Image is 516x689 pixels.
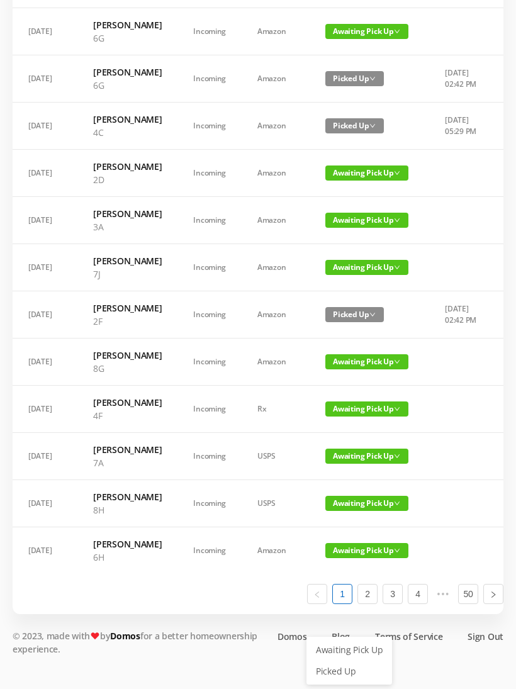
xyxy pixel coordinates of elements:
span: Awaiting Pick Up [325,260,408,275]
a: Awaiting Pick Up [308,640,390,660]
td: USPS [242,433,310,480]
span: Picked Up [325,118,384,133]
h6: [PERSON_NAME] [93,443,162,456]
td: [DATE] [13,197,77,244]
span: ••• [433,584,453,604]
td: Incoming [177,55,242,103]
td: Incoming [177,8,242,55]
i: icon: down [369,123,376,129]
td: Rx [242,386,310,433]
h6: [PERSON_NAME] [93,349,162,362]
li: 1 [332,584,352,604]
span: Awaiting Pick Up [325,213,408,228]
a: Sign Out [468,630,503,643]
td: Incoming [177,386,242,433]
td: [DATE] [13,150,77,197]
i: icon: left [313,591,321,598]
p: 4C [93,126,162,139]
a: Blog [332,630,350,643]
h6: [PERSON_NAME] [93,490,162,503]
td: Amazon [242,244,310,291]
td: [DATE] [13,8,77,55]
td: Incoming [177,291,242,339]
li: 50 [458,584,478,604]
i: icon: right [490,591,497,598]
td: Amazon [242,291,310,339]
i: icon: down [369,311,376,318]
i: icon: down [394,500,400,507]
h6: [PERSON_NAME] [93,254,162,267]
a: 3 [383,585,402,603]
a: 1 [333,585,352,603]
p: 6H [93,551,162,564]
p: 8H [93,503,162,517]
span: Awaiting Pick Up [325,543,408,558]
h6: [PERSON_NAME] [93,537,162,551]
a: Domos [110,630,140,642]
span: Picked Up [325,71,384,86]
a: Domos [278,630,307,643]
span: Awaiting Pick Up [325,496,408,511]
p: 2F [93,315,162,328]
td: Incoming [177,150,242,197]
td: Amazon [242,339,310,386]
p: 7J [93,267,162,281]
td: Amazon [242,197,310,244]
li: 2 [357,584,378,604]
span: Awaiting Pick Up [325,401,408,417]
td: Amazon [242,55,310,103]
i: icon: down [394,453,400,459]
span: Picked Up [325,307,384,322]
td: [DATE] [13,244,77,291]
p: © 2023, made with by for a better homeownership experience. [13,629,264,656]
i: icon: down [394,406,400,412]
td: [DATE] [13,386,77,433]
h6: [PERSON_NAME] [93,301,162,315]
h6: [PERSON_NAME] [93,18,162,31]
li: 3 [383,584,403,604]
i: icon: down [394,217,400,223]
td: [DATE] [13,291,77,339]
td: [DATE] [13,527,77,574]
p: 8G [93,362,162,375]
td: Incoming [177,197,242,244]
td: USPS [242,480,310,527]
td: [DATE] [13,433,77,480]
i: icon: down [394,547,400,554]
td: [DATE] 05:29 PM [429,103,495,150]
h6: [PERSON_NAME] [93,207,162,220]
span: Awaiting Pick Up [325,354,408,369]
td: Amazon [242,150,310,197]
td: Incoming [177,339,242,386]
li: Next Page [483,584,503,604]
p: 3A [93,220,162,233]
td: Incoming [177,433,242,480]
td: Amazon [242,103,310,150]
td: Amazon [242,527,310,574]
i: icon: down [394,264,400,271]
h6: [PERSON_NAME] [93,160,162,173]
td: [DATE] [13,55,77,103]
li: Previous Page [307,584,327,604]
span: Awaiting Pick Up [325,24,408,39]
i: icon: down [369,76,376,82]
td: Incoming [177,103,242,150]
a: Terms of Service [375,630,442,643]
a: 2 [358,585,377,603]
p: 2D [93,173,162,186]
td: Incoming [177,244,242,291]
li: Next 5 Pages [433,584,453,604]
i: icon: down [394,28,400,35]
h6: [PERSON_NAME] [93,113,162,126]
td: [DATE] [13,480,77,527]
td: [DATE] 02:42 PM [429,55,495,103]
td: Incoming [177,527,242,574]
a: 4 [408,585,427,603]
p: 6G [93,79,162,92]
span: Awaiting Pick Up [325,449,408,464]
td: Amazon [242,8,310,55]
td: [DATE] [13,339,77,386]
i: icon: down [394,170,400,176]
p: 7A [93,456,162,469]
p: 6G [93,31,162,45]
